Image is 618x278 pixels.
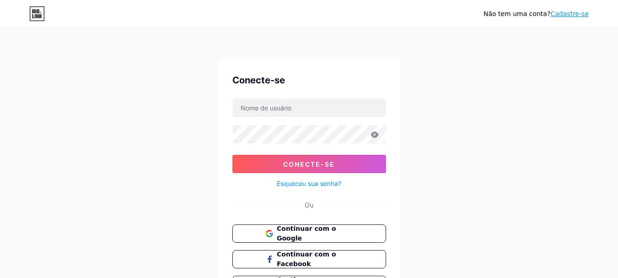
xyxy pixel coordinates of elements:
button: Continuar com o Google [232,224,386,243]
font: Não tem uma conta? [484,10,550,17]
font: Esqueceu sua senha? [277,180,341,187]
a: Cadastre-se [550,10,589,17]
font: Continuar com o Facebook [277,251,336,267]
font: Conecte-se [283,160,335,168]
font: Conecte-se [232,75,285,86]
font: Continuar com o Google [277,225,336,242]
font: Ou [305,201,313,209]
input: Nome de usuário [233,98,386,117]
button: Continuar com o Facebook [232,250,386,268]
a: Esqueceu sua senha? [277,179,341,188]
button: Conecte-se [232,155,386,173]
